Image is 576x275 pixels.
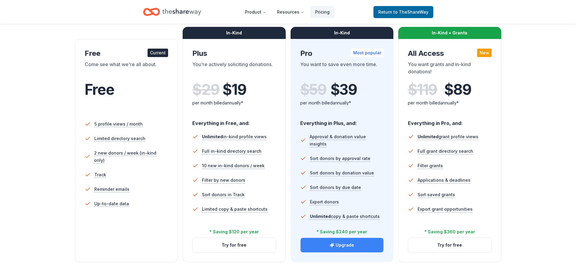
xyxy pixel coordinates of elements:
span: Up-to-date data [94,200,129,207]
span: Free [85,81,114,98]
a: Pricing [310,6,334,18]
div: In-Kind [291,27,394,39]
span: 5 profile views / month [94,120,143,128]
div: Most popular [351,49,384,57]
span: Sort saved grants [418,191,455,198]
span: Unlimited [418,134,438,139]
button: Resources [272,6,309,18]
span: to TheShareWay [393,9,428,14]
div: per month billed annually* [300,99,384,107]
span: Return [378,8,428,16]
a: Home [143,5,201,19]
span: Reminder emails [94,186,129,193]
div: All Access [408,49,492,58]
div: * Saving $240 per year [317,228,367,235]
button: Try for free [193,238,276,252]
span: in-kind profile views [202,134,267,139]
div: Pro [300,49,384,58]
span: Export grant opportunities [418,206,473,213]
div: * Saving $360 per year [425,228,475,235]
span: Track [94,171,106,178]
span: Sort donors by due date [310,184,361,191]
span: $ 39 [330,81,357,98]
span: Limited copy & paste shortcuts [202,206,268,213]
span: $ 19 [223,81,246,98]
span: 10 new in-kind donors / week [202,162,265,169]
span: copy & paste shortcuts [310,214,380,219]
div: You want to save even more time. [300,61,384,78]
button: Try for free [408,238,491,252]
div: In-Kind + Grants [398,27,501,39]
span: Filter by new donors [202,177,245,184]
span: Export donors [310,198,339,206]
div: Plus [192,49,276,58]
div: You're actively soliciting donations. [192,61,276,78]
div: You want grants and in-kind donations! [408,61,492,78]
span: Full in-kind directory search [202,148,262,155]
span: Full grant directory search [418,148,473,155]
div: New [477,49,492,57]
div: Everything in Pro, and: [408,114,492,127]
button: Upgrade [301,238,384,252]
span: Approval & donation value insights [310,133,384,148]
span: grant profile views [418,134,478,139]
span: Applications & deadlines [418,177,470,184]
span: 2 new donors / week (in-kind only) [94,149,168,164]
div: per month billed annually* [192,99,276,107]
div: per month billed annually* [408,99,492,107]
span: Unlimited [310,214,331,219]
span: Filter grants [418,162,443,169]
span: Sort donors in Track [202,191,245,198]
span: Limited directory search [94,135,145,142]
div: Everything in Free, and: [192,114,276,127]
div: * Saving $120 per year [210,228,259,235]
span: Sort donors by donation value [310,169,374,177]
div: Current [148,49,168,57]
a: Returnto TheShareWay [373,6,433,18]
div: Come see what we're all about. [85,61,168,78]
nav: Main [240,5,334,19]
button: Product [240,6,271,18]
span: $ 89 [444,81,471,98]
div: Free [85,49,168,58]
span: Sort donors by approval rate [310,155,370,162]
div: Everything in Plus, and: [300,114,384,127]
span: Unlimited [202,134,223,139]
div: In-Kind [183,27,286,39]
